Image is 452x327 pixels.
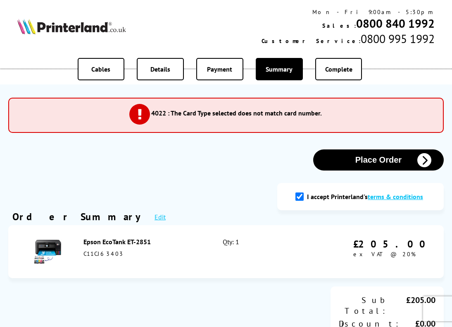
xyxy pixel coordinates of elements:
[361,31,435,46] span: 0800 995 1992
[12,210,146,223] div: Order Summary
[356,16,435,31] a: 0800 840 1992
[155,213,166,221] a: Edit
[207,65,232,73] span: Payment
[307,192,427,201] label: I accept Printerland's
[91,65,110,73] span: Cables
[17,19,126,34] img: Printerland Logo
[223,238,306,266] div: Qty: 1
[83,250,205,257] div: C11CJ63403
[262,8,435,16] div: Mon - Fri 9:00am - 5:30pm
[33,236,62,265] img: Epson EcoTank ET-2851
[353,238,431,250] div: £205.00
[353,250,416,258] span: ex VAT @ 20%
[266,65,293,73] span: Summary
[150,109,323,117] li: 4022 : The Card Type selected does not match card number.
[368,192,423,201] a: modal_tc
[322,22,356,29] span: Sales:
[387,295,435,316] div: £205.00
[325,65,352,73] span: Complete
[313,149,444,171] button: Place Order
[150,65,170,73] span: Details
[339,295,387,316] div: Sub Total:
[83,238,205,246] div: Epson EcoTank ET-2851
[262,37,361,45] span: Customer Service:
